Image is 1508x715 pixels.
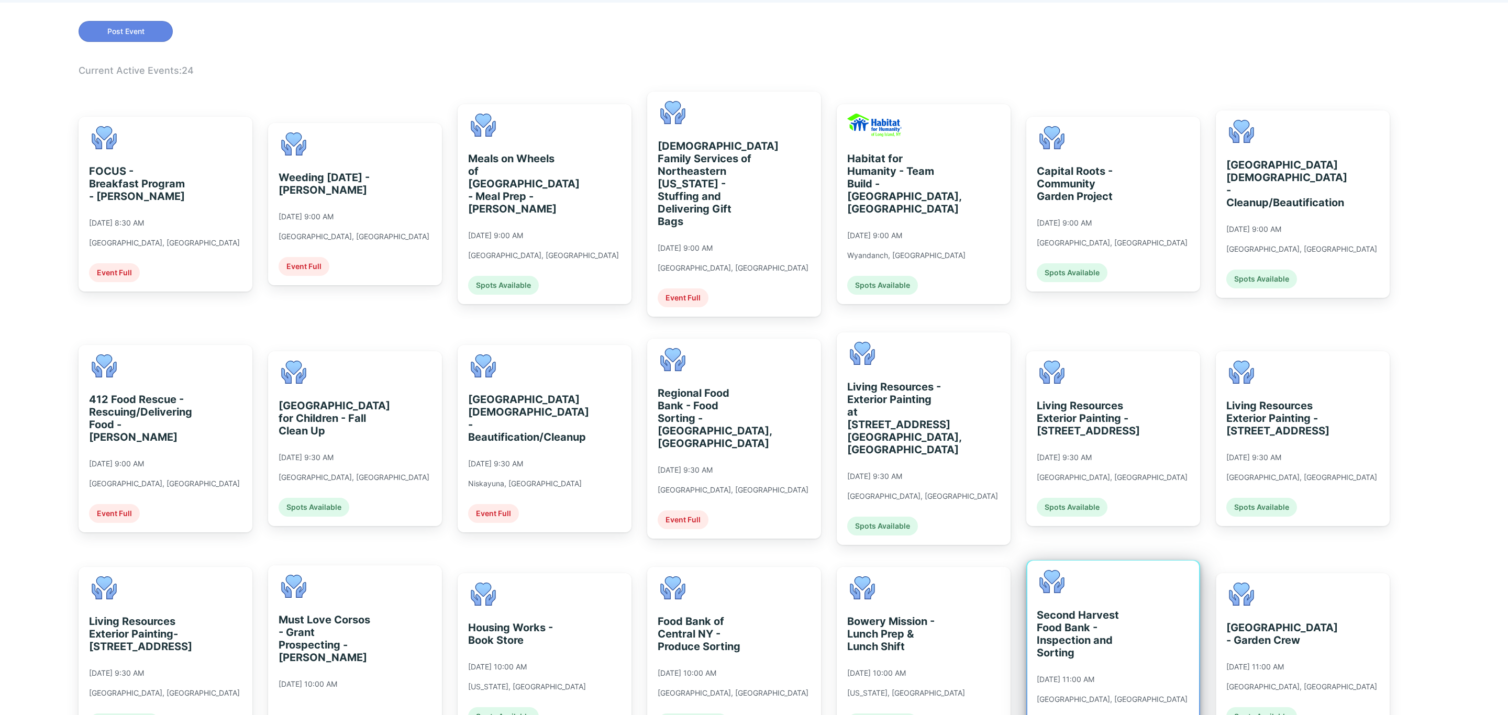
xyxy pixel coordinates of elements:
div: [GEOGRAPHIC_DATA], [GEOGRAPHIC_DATA] [89,688,240,698]
div: Event Full [89,504,140,523]
div: Spots Available [847,276,918,295]
div: [US_STATE], [GEOGRAPHIC_DATA] [847,688,965,698]
div: [GEOGRAPHIC_DATA], [GEOGRAPHIC_DATA] [1037,473,1188,482]
div: Living Resources Exterior Painting- [STREET_ADDRESS] [89,615,185,653]
div: [DATE] 8:30 AM [89,218,144,228]
span: Post Event [107,26,145,37]
div: Living Resources - Exterior Painting at [STREET_ADDRESS] [GEOGRAPHIC_DATA], [GEOGRAPHIC_DATA] [847,381,943,456]
div: Meals on Wheels of [GEOGRAPHIC_DATA] - Meal Prep - [PERSON_NAME] [468,152,564,215]
div: [GEOGRAPHIC_DATA], [GEOGRAPHIC_DATA] [279,232,429,241]
div: [GEOGRAPHIC_DATA], [GEOGRAPHIC_DATA] [89,238,240,248]
div: Spots Available [1226,498,1297,517]
div: [DATE] 9:00 AM [1226,225,1281,234]
div: Weeding [DATE] - [PERSON_NAME] [279,171,374,196]
div: [DATE] 9:00 AM [1037,218,1092,228]
div: Event Full [468,504,519,523]
div: [DATE] 10:00 AM [658,668,716,678]
div: Event Full [89,263,140,282]
div: Habitat for Humanity - Team Build - [GEOGRAPHIC_DATA], [GEOGRAPHIC_DATA] [847,152,943,215]
div: Regional Food Bank - Food Sorting - [GEOGRAPHIC_DATA], [GEOGRAPHIC_DATA] [658,387,753,450]
div: Event Full [658,510,708,529]
div: Current Active Events: 24 [79,65,1429,76]
div: [GEOGRAPHIC_DATA], [GEOGRAPHIC_DATA] [468,251,619,260]
div: Event Full [658,288,708,307]
div: [GEOGRAPHIC_DATA], [GEOGRAPHIC_DATA] [1226,473,1377,482]
div: Spots Available [279,498,349,517]
div: Living Resources Exterior Painting - [STREET_ADDRESS] [1037,399,1133,437]
div: [GEOGRAPHIC_DATA], [GEOGRAPHIC_DATA] [279,473,429,482]
div: Second Harvest Food Bank - Inspection and Sorting [1037,609,1133,659]
div: [GEOGRAPHIC_DATA], [GEOGRAPHIC_DATA] [658,263,808,273]
div: [DATE] 11:00 AM [1226,662,1284,672]
div: [GEOGRAPHIC_DATA], [GEOGRAPHIC_DATA] [1226,682,1377,691]
div: Wyandanch, [GEOGRAPHIC_DATA] [847,251,966,260]
div: FOCUS - Breakfast Program - [PERSON_NAME] [89,165,185,203]
div: [US_STATE], [GEOGRAPHIC_DATA] [468,682,586,691]
div: [DATE] 9:30 AM [89,668,144,678]
div: [DATE] 9:00 AM [847,231,902,240]
button: Post Event [79,21,173,42]
div: [GEOGRAPHIC_DATA] - Garden Crew [1226,621,1322,646]
div: [GEOGRAPHIC_DATA][DEMOGRAPHIC_DATA] - Cleanup/Beautification [1226,159,1322,209]
div: [GEOGRAPHIC_DATA], [GEOGRAPHIC_DATA] [658,485,808,495]
div: [GEOGRAPHIC_DATA], [GEOGRAPHIC_DATA] [89,479,240,488]
div: Must Love Corsos - Grant Prospecting - [PERSON_NAME] [279,613,374,664]
div: [DATE] 10:00 AM [847,668,906,678]
div: [DATE] 10:00 AM [279,679,337,689]
div: [DEMOGRAPHIC_DATA] Family Services of Northeastern [US_STATE] - Stuffing and Delivering Gift Bags [658,140,753,228]
div: [DATE] 9:00 AM [279,212,334,221]
div: [DATE] 9:30 AM [847,472,902,481]
div: [DATE] 9:30 AM [658,465,713,475]
div: Capital Roots - Community Garden Project [1037,165,1133,203]
div: [DATE] 9:00 AM [89,459,144,468]
div: [DATE] 9:30 AM [1037,453,1092,462]
div: Spots Available [1226,270,1297,288]
div: Housing Works - Book Store [468,621,564,646]
div: [GEOGRAPHIC_DATA] for Children - Fall Clean Up [279,399,374,437]
div: Spots Available [1037,498,1107,517]
div: [GEOGRAPHIC_DATA], [GEOGRAPHIC_DATA] [1037,238,1188,248]
div: Living Resources Exterior Painting - [STREET_ADDRESS] [1226,399,1322,437]
div: [DATE] 9:30 AM [279,453,334,462]
div: [DATE] 9:00 AM [468,231,523,240]
div: [GEOGRAPHIC_DATA], [GEOGRAPHIC_DATA] [1037,695,1188,704]
div: Food Bank of Central NY - Produce Sorting [658,615,753,653]
div: [GEOGRAPHIC_DATA], [GEOGRAPHIC_DATA] [847,491,998,501]
div: [DATE] 9:30 AM [468,459,523,468]
div: [GEOGRAPHIC_DATA][DEMOGRAPHIC_DATA] - Beautification/Cleanup [468,393,564,443]
div: [GEOGRAPHIC_DATA], [GEOGRAPHIC_DATA] [658,688,808,698]
div: Niskayuna, [GEOGRAPHIC_DATA] [468,479,582,488]
div: [GEOGRAPHIC_DATA], [GEOGRAPHIC_DATA] [1226,244,1377,254]
div: [DATE] 10:00 AM [468,662,527,672]
div: [DATE] 9:00 AM [658,243,713,253]
div: [DATE] 11:00 AM [1037,675,1094,684]
div: Spots Available [1037,263,1107,282]
div: Event Full [279,257,329,276]
div: Spots Available [468,276,539,295]
div: Spots Available [847,517,918,535]
div: 412 Food Rescue - Rescuing/Delivering Food - [PERSON_NAME] [89,393,185,443]
div: Bowery Mission - Lunch Prep & Lunch Shift [847,615,943,653]
div: [DATE] 9:30 AM [1226,453,1281,462]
